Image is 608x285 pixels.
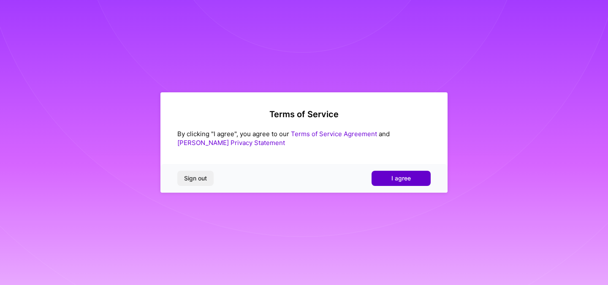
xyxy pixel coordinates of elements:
[391,174,411,183] span: I agree
[184,174,207,183] span: Sign out
[177,139,285,147] a: [PERSON_NAME] Privacy Statement
[177,171,214,186] button: Sign out
[372,171,431,186] button: I agree
[291,130,377,138] a: Terms of Service Agreement
[177,129,431,147] div: By clicking "I agree", you agree to our and
[177,109,431,119] h2: Terms of Service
